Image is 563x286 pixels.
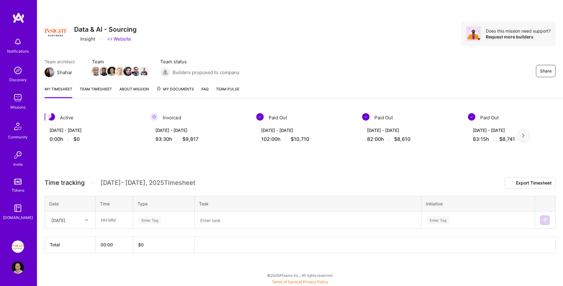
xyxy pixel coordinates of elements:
img: Team Member Avatar [91,67,101,76]
span: My Documents [156,86,194,93]
img: Avatar [466,26,481,41]
div: 82:00 h [367,136,456,142]
div: [DATE] - [DATE] [261,127,350,133]
i: icon Download [509,181,513,185]
div: 83:15 h [473,136,561,142]
a: FAQ [202,86,209,98]
th: 00:00 [96,236,133,253]
img: Team Member Avatar [107,67,117,76]
i: icon Chevron [85,219,88,222]
img: Team Architect [45,67,54,77]
th: Date [45,196,96,212]
div: [DATE] [51,217,65,223]
div: Enter Tag [427,215,449,225]
div: 0:00 h [50,136,138,142]
img: Paid Out [468,113,475,121]
img: Builders proposed to company [160,67,170,77]
div: 102:00 h [261,136,350,142]
span: Team status [160,58,239,65]
div: © 2025 ATeams Inc., All rights reserved. [37,268,563,283]
i: icon Mail [75,70,80,75]
img: Insight Partners: Data & AI - Sourcing [12,240,24,253]
img: Invite [12,149,24,161]
a: Team Member Avatar [108,66,116,77]
div: Invite [13,161,23,168]
img: Team Member Avatar [139,67,149,76]
i: icon CompanyGray [74,37,79,42]
span: Team [92,58,148,65]
h3: Data & AI - Sourcing [74,26,137,33]
a: Insight Partners: Data & AI - Sourcing [10,240,26,253]
span: $8,610 [394,136,410,142]
a: Team Member Avatar [132,66,140,77]
a: Team Member Avatar [124,66,132,77]
th: Task [195,196,421,212]
span: Team Pulse [216,87,239,91]
div: [DATE] - [DATE] [473,127,561,133]
span: Time tracking [45,179,85,187]
a: Team Member Avatar [140,66,148,77]
a: User Avatar [10,261,26,274]
img: Invoiced [150,113,158,121]
a: Terms of Service [272,280,301,284]
span: Builders proposed to company [173,69,239,76]
div: Invoiced [150,113,249,122]
img: Submit [542,218,547,223]
span: $ 0 [138,242,144,247]
th: Type [133,196,195,212]
img: Paid Out [362,113,369,121]
span: Team architect [45,58,80,65]
span: Share [540,68,552,74]
div: Notifications [7,48,29,54]
div: Initiative [426,201,530,207]
span: | [272,280,328,284]
div: Discovery [9,77,27,83]
a: Team Member Avatar [100,66,108,77]
span: [DATE] - [DATE] , 2025 Timesheet [101,179,195,187]
div: Request more builders [486,34,551,40]
div: Community [8,134,28,140]
a: Team Pulse [216,86,239,98]
img: teamwork [12,92,24,104]
a: About Mission [119,86,149,98]
img: Team Member Avatar [115,67,125,76]
img: Team Member Avatar [99,67,109,76]
input: HH:MM [96,212,133,228]
img: logo [12,12,25,23]
th: Total [45,236,96,253]
img: Team Member Avatar [123,67,133,76]
a: Team Member Avatar [116,66,124,77]
img: Company Logo [45,22,67,44]
button: Export Timesheet [505,177,556,189]
a: My timesheet [45,86,72,98]
div: Tokens [12,187,24,193]
div: Insight [74,36,95,42]
div: [DOMAIN_NAME] [3,214,33,221]
img: tokens [14,179,22,185]
div: Time [100,201,129,207]
div: Enter Tag [138,215,161,225]
a: Website [107,36,131,42]
img: Active [48,113,55,121]
a: Team timesheet [80,86,112,98]
img: discovery [12,64,24,77]
img: Team Member Avatar [131,67,141,76]
img: Community [10,119,25,134]
span: $8,741 [499,136,515,142]
div: [DATE] - [DATE] [367,127,456,133]
img: right [522,133,525,138]
button: Share [536,65,556,77]
img: User Avatar [12,261,24,274]
a: My Documents [156,86,194,98]
a: Team Member Avatar [92,66,100,77]
span: $9,817 [182,136,198,142]
img: guide book [12,202,24,214]
img: Paid Out [256,113,264,121]
div: 93:30 h [155,136,244,142]
a: Privacy Policy [303,280,328,284]
div: Active [45,113,143,122]
div: [DATE] - [DATE] [155,127,244,133]
div: Missions [10,104,26,110]
img: bell [12,36,24,48]
div: Does this mission need support? [486,28,551,34]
